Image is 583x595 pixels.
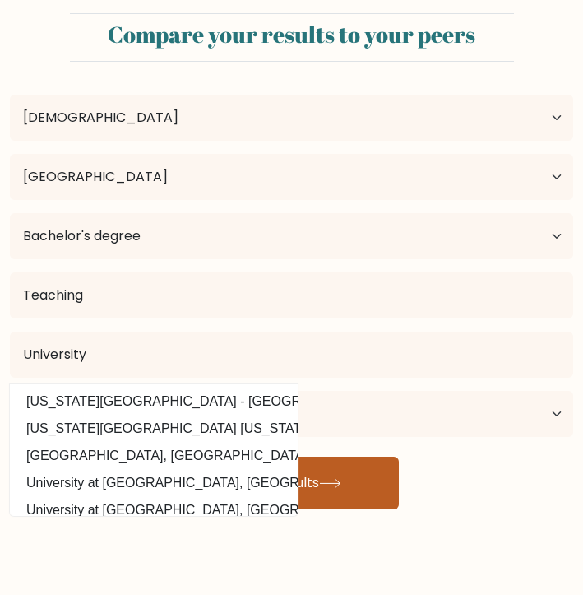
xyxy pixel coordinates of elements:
h2: Compare your results to your peers [80,21,504,48]
option: [GEOGRAPHIC_DATA], [GEOGRAPHIC_DATA][US_STATE] ([GEOGRAPHIC_DATA]) [14,443,294,469]
option: [US_STATE][GEOGRAPHIC_DATA] - [GEOGRAPHIC_DATA] [GEOGRAPHIC_DATA] ([GEOGRAPHIC_DATA]) [14,388,294,415]
input: What did you study? [10,272,573,318]
option: University at [GEOGRAPHIC_DATA], [GEOGRAPHIC_DATA][US_STATE] ([GEOGRAPHIC_DATA]) [14,497,294,523]
input: Most relevant educational institution [10,332,573,378]
option: [US_STATE][GEOGRAPHIC_DATA] [US_STATE][GEOGRAPHIC_DATA] ([GEOGRAPHIC_DATA]) [14,416,294,442]
option: University at [GEOGRAPHIC_DATA], [GEOGRAPHIC_DATA][US_STATE] ([GEOGRAPHIC_DATA]) [14,470,294,496]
